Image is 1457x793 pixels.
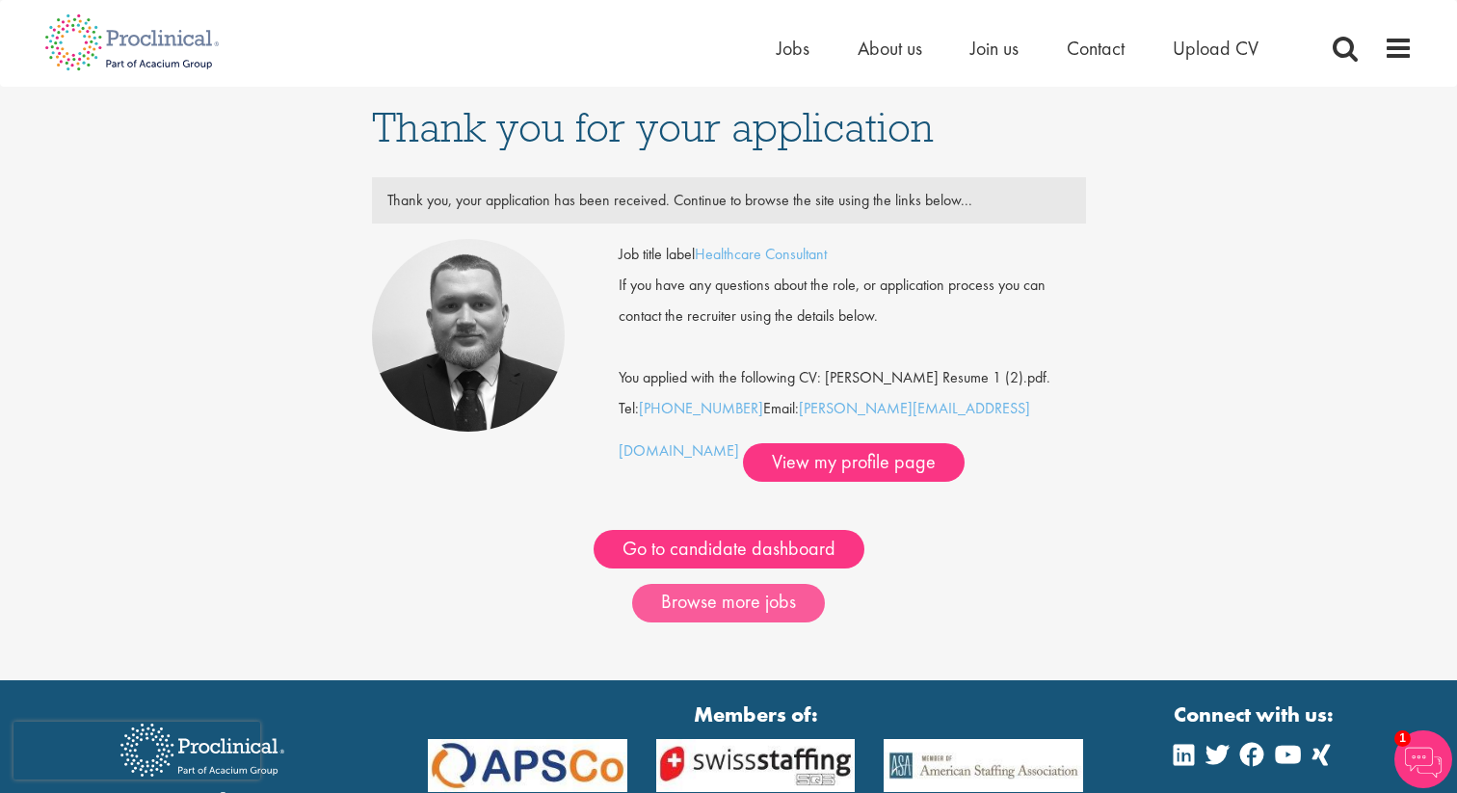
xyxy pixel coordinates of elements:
[619,398,1030,461] a: [PERSON_NAME][EMAIL_ADDRESS][DOMAIN_NAME]
[13,722,260,780] iframe: reCAPTCHA
[743,443,965,482] a: View my profile page
[695,244,827,264] a: Healthcare Consultant
[777,36,809,61] a: Jobs
[106,710,299,790] img: Proclinical Recruitment
[639,398,763,418] a: [PHONE_NUMBER]
[1174,700,1338,729] strong: Connect with us:
[372,101,934,153] span: Thank you for your application
[604,270,1099,331] div: If you have any questions about the role, or application process you can contact the recruiter us...
[970,36,1019,61] a: Join us
[1067,36,1125,61] a: Contact
[1394,730,1452,788] img: Chatbot
[373,185,1085,216] div: Thank you, your application has been received. Continue to browse the site using the links below...
[869,739,1098,792] img: APSCo
[1394,730,1411,747] span: 1
[858,36,922,61] a: About us
[619,239,1085,482] div: Tel: Email:
[372,239,565,432] img: Jakub Hanas
[604,239,1099,270] div: Job title label
[632,584,825,622] a: Browse more jobs
[1173,36,1258,61] a: Upload CV
[428,700,1083,729] strong: Members of:
[594,530,864,568] a: Go to candidate dashboard
[604,331,1099,393] div: You applied with the following CV: [PERSON_NAME] Resume 1 (2).pdf.
[413,739,642,792] img: APSCo
[642,739,870,792] img: APSCo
